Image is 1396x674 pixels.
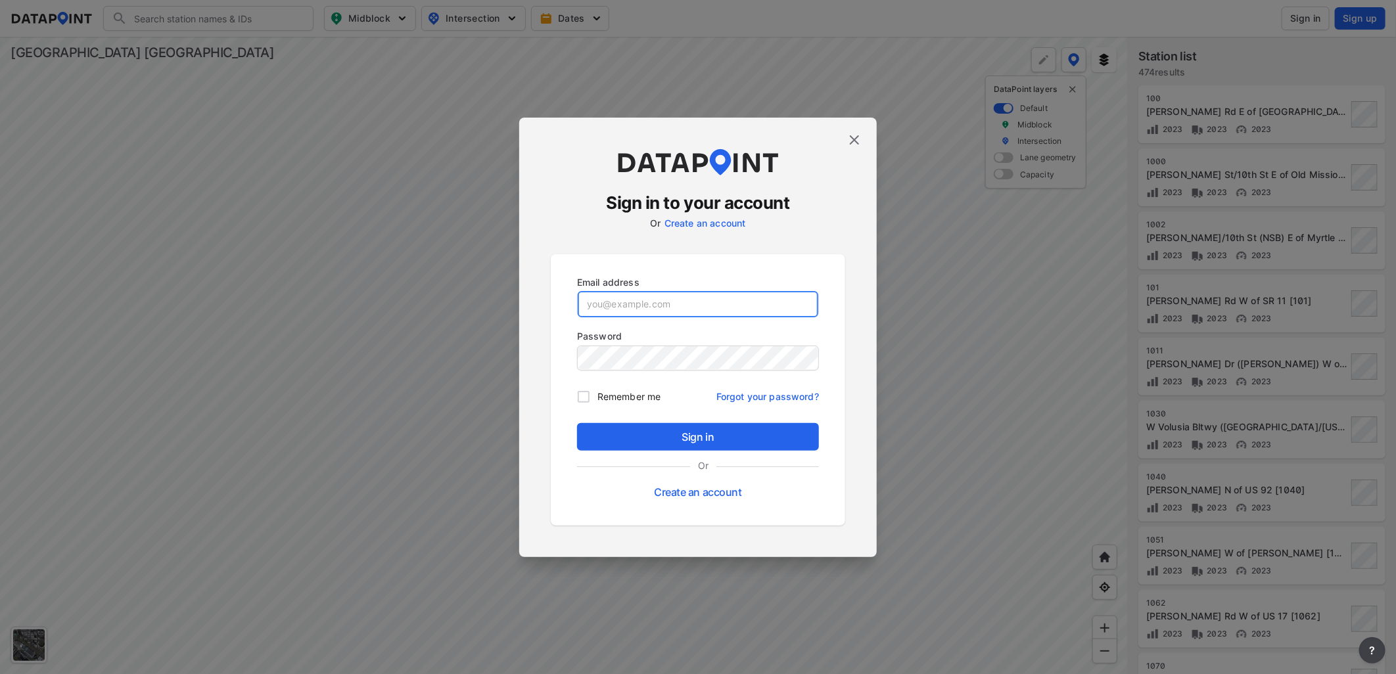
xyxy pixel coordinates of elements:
[664,217,746,229] a: Create an account
[650,217,661,229] label: Or
[847,132,862,148] img: close.efbf2170.svg
[597,390,661,403] span: Remember me
[1359,637,1385,663] button: more
[577,275,819,289] p: Email address
[577,329,819,343] p: Password
[578,291,818,317] input: you@example.com
[690,459,716,472] label: Or
[654,485,741,499] a: Create an account
[551,191,845,215] h3: Sign in to your account
[1367,642,1378,658] span: ?
[716,383,819,403] a: Forgot your password?
[588,429,808,445] span: Sign in
[616,149,780,175] img: dataPointLogo.9353c09d.svg
[577,423,819,451] button: Sign in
